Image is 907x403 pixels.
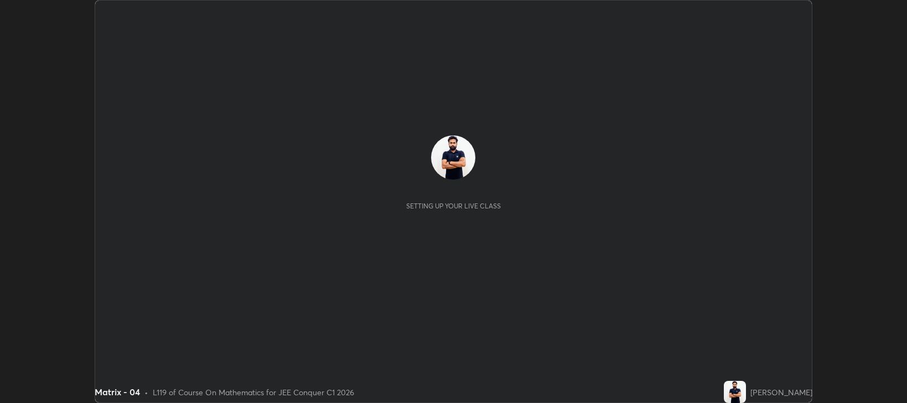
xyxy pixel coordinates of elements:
div: Setting up your live class [406,202,501,210]
div: • [144,386,148,398]
img: c762b1e83f204c718afb845cbc6a9ba5.jpg [431,135,475,180]
div: [PERSON_NAME] [750,386,812,398]
div: Matrix - 04 [95,385,140,399]
img: c762b1e83f204c718afb845cbc6a9ba5.jpg [724,381,746,403]
div: L119 of Course On Mathematics for JEE Conquer C1 2026 [153,386,354,398]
